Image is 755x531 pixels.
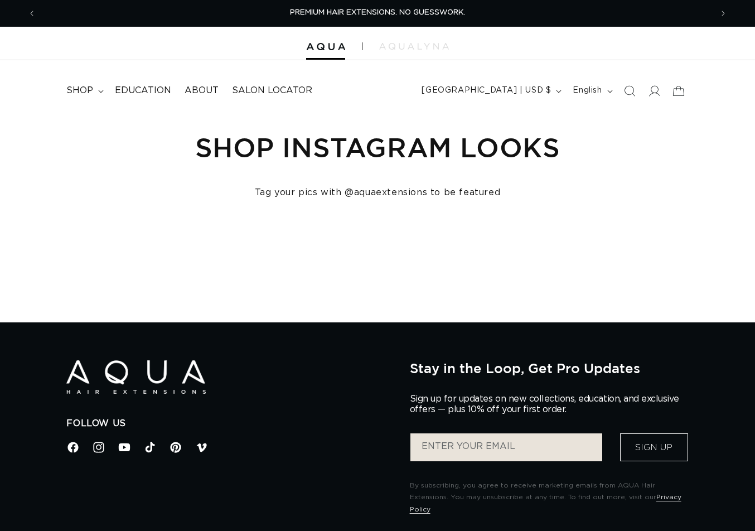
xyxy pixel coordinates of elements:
summary: shop [60,78,108,103]
button: Sign Up [620,433,688,461]
h2: Follow Us [66,418,393,429]
a: About [178,78,225,103]
input: ENTER YOUR EMAIL [410,433,602,461]
h4: Tag your pics with @aquaextensions to be featured [66,187,688,199]
button: English [566,80,617,102]
span: Education [115,85,171,96]
a: Privacy Policy [410,494,681,513]
h1: Shop Instagram Looks [66,130,688,165]
button: Next announcement [711,3,735,24]
span: PREMIUM HAIR EXTENSIONS. NO GUESSWORK. [290,9,465,16]
a: Salon Locator [225,78,319,103]
h2: Stay in the Loop, Get Pro Updates [410,360,689,376]
summary: Search [617,79,642,103]
img: Aqua Hair Extensions [66,360,206,394]
span: [GEOGRAPHIC_DATA] | USD $ [422,85,551,96]
button: [GEOGRAPHIC_DATA] | USD $ [415,80,566,102]
span: About [185,85,219,96]
p: By subscribing, you agree to receive marketing emails from AQUA Hair Extensions. You may unsubscr... [410,480,689,516]
span: shop [66,85,93,96]
a: Education [108,78,178,103]
img: Aqua Hair Extensions [306,43,345,51]
img: aqualyna.com [379,43,449,50]
button: Previous announcement [20,3,44,24]
span: Salon Locator [232,85,312,96]
span: English [573,85,602,96]
p: Sign up for updates on new collections, education, and exclusive offers — plus 10% off your first... [410,394,689,415]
